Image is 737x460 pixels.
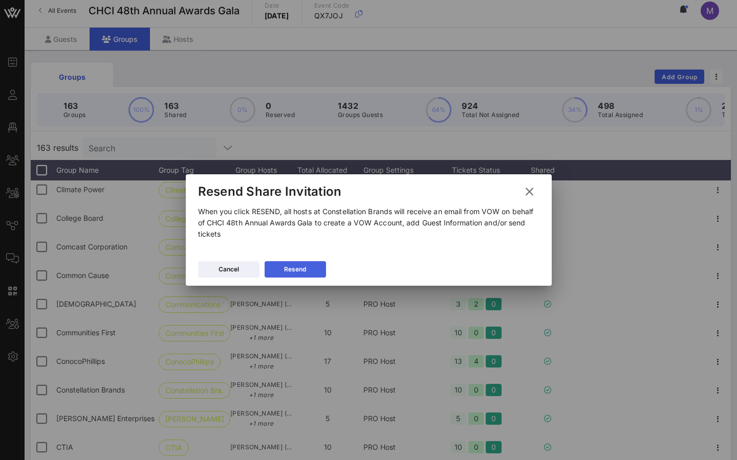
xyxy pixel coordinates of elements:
div: Cancel [219,264,239,274]
p: When you click RESEND, all hosts at Constellation Brands will receive an email from VOW on behalf... [198,206,539,240]
button: Cancel [198,261,259,278]
div: Resend [284,264,306,274]
div: Resend Share Invitation [198,184,342,199]
button: Resend [265,261,326,278]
